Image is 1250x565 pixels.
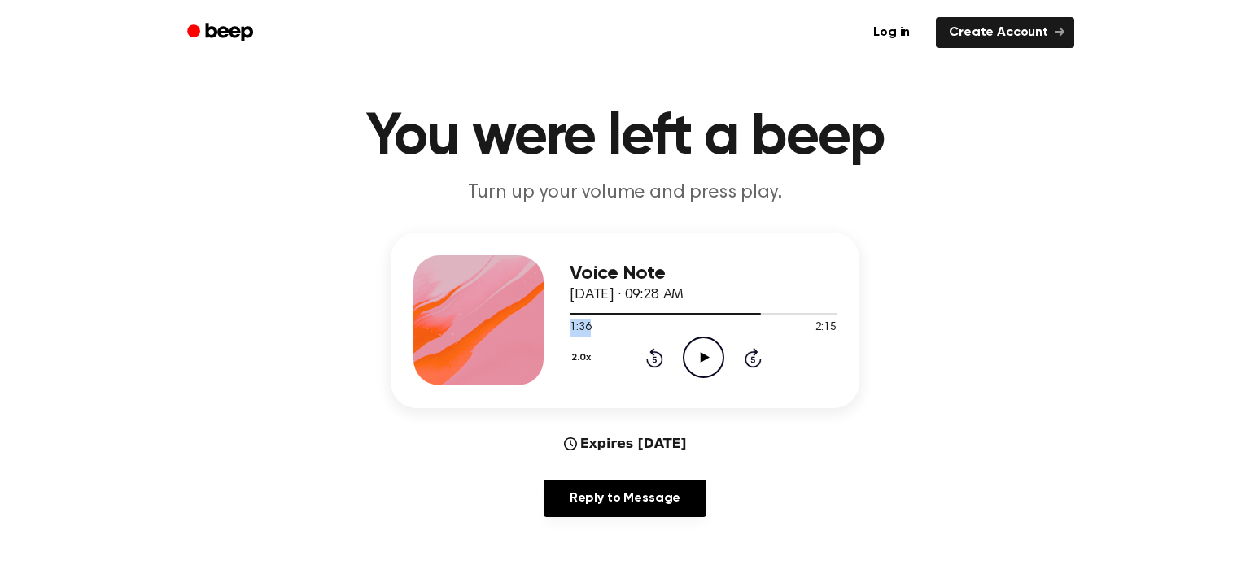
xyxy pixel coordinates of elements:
[312,180,937,206] p: Turn up your volume and press play.
[544,480,706,517] a: Reply to Message
[570,263,837,285] h3: Voice Note
[857,14,926,51] a: Log in
[176,17,268,49] a: Beep
[570,344,597,372] button: 2.0x
[815,319,837,337] span: 2:15
[570,288,684,302] span: [DATE] · 09:28 AM
[208,108,1042,167] h1: You were left a beep
[936,17,1074,48] a: Create Account
[570,319,591,337] span: 1:36
[564,434,687,454] div: Expires [DATE]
